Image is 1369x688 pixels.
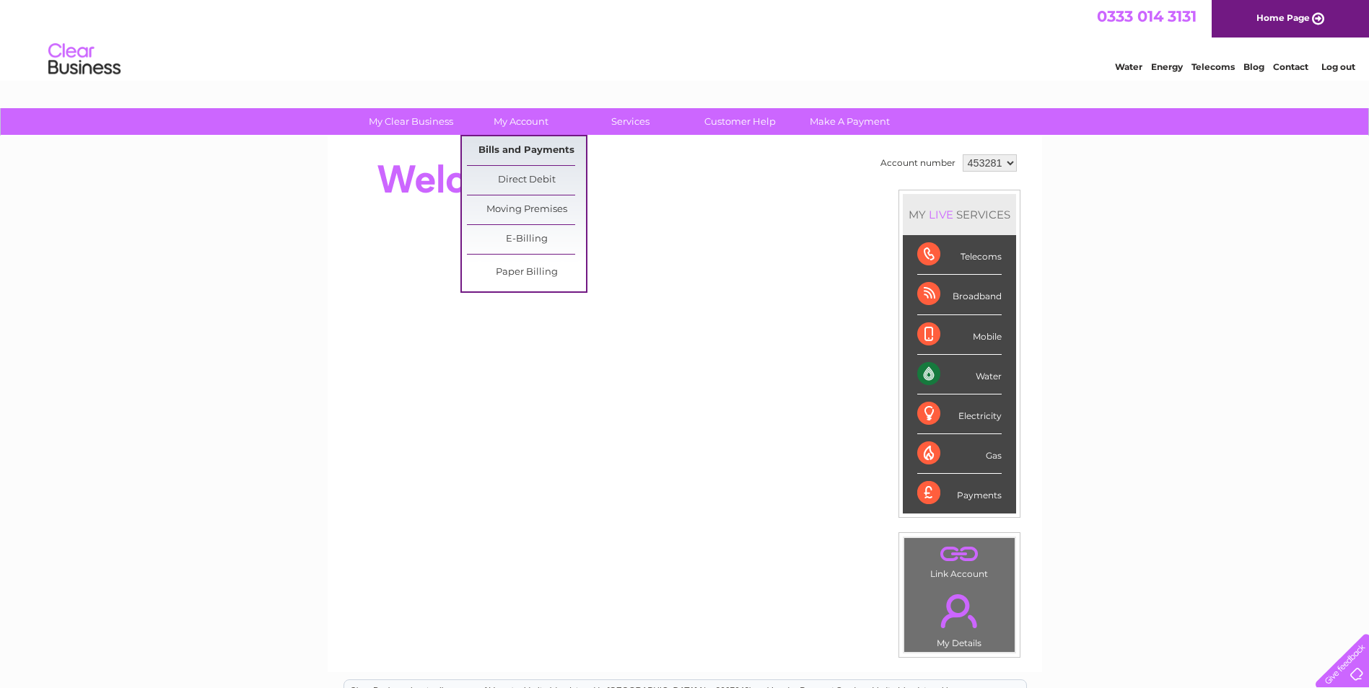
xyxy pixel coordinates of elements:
[467,195,586,224] a: Moving Premises
[917,235,1002,275] div: Telecoms
[48,38,121,81] img: logo.png
[351,108,471,135] a: My Clear Business
[917,474,1002,513] div: Payments
[467,166,586,195] a: Direct Debit
[917,275,1002,314] div: Broadband
[571,108,690,135] a: Services
[1191,61,1235,72] a: Telecoms
[1321,61,1355,72] a: Log out
[1115,61,1142,72] a: Water
[903,194,1016,235] div: MY SERVICES
[790,108,909,135] a: Make A Payment
[904,537,1015,583] td: Link Account
[467,258,586,287] a: Paper Billing
[877,151,959,175] td: Account number
[917,315,1002,355] div: Mobile
[904,582,1015,653] td: My Details
[467,225,586,254] a: E-Billing
[1151,61,1183,72] a: Energy
[917,394,1002,434] div: Electricity
[908,542,1011,567] a: .
[461,108,580,135] a: My Account
[344,8,1026,70] div: Clear Business is a trading name of Verastar Limited (registered in [GEOGRAPHIC_DATA] No. 3667643...
[926,208,956,221] div: LIVE
[1243,61,1264,72] a: Blog
[467,136,586,165] a: Bills and Payments
[908,586,1011,636] a: .
[1273,61,1308,72] a: Contact
[1097,7,1197,25] a: 0333 014 3131
[917,355,1002,394] div: Water
[681,108,800,135] a: Customer Help
[917,434,1002,474] div: Gas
